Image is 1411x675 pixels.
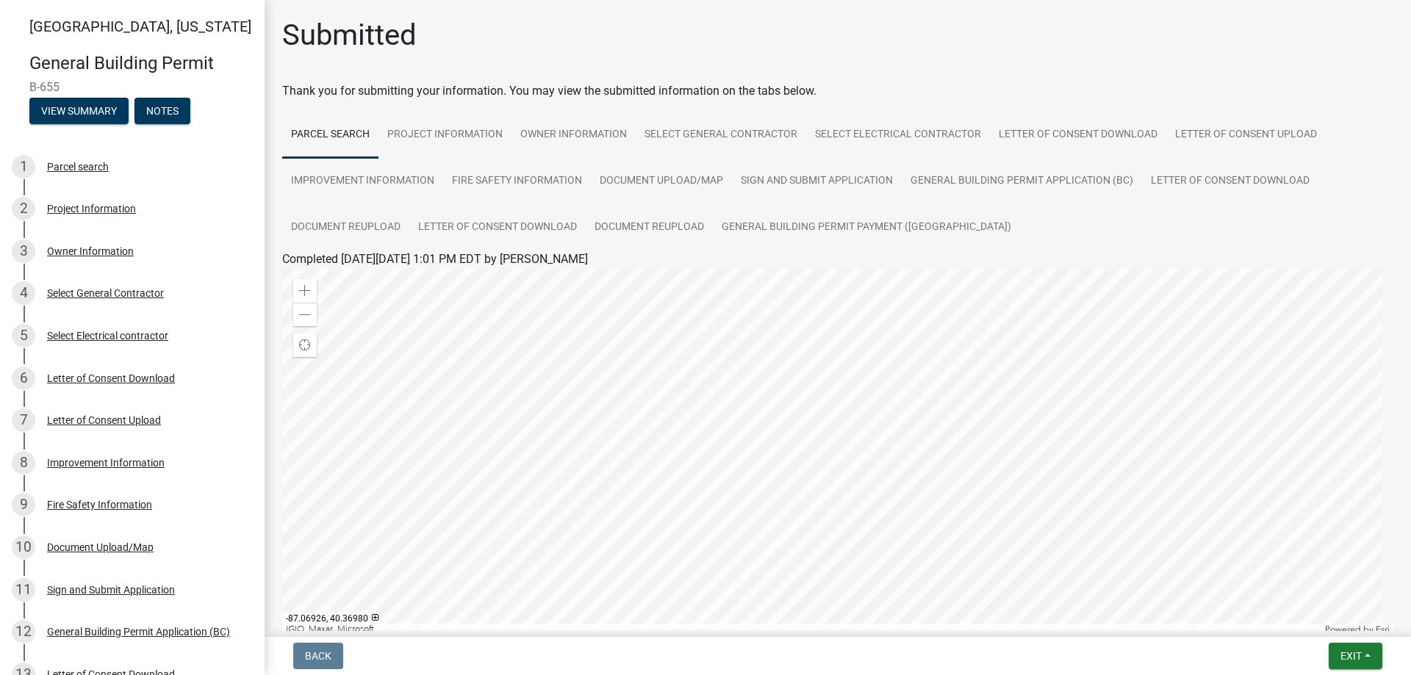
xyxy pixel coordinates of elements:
[12,281,35,305] div: 4
[12,620,35,643] div: 12
[12,578,35,602] div: 11
[29,18,251,35] span: [GEOGRAPHIC_DATA], [US_STATE]
[990,112,1166,159] a: Letter of Consent Download
[12,367,35,390] div: 6
[282,204,409,251] a: Document Reupload
[293,303,317,326] div: Zoom out
[293,333,317,357] div: Find my location
[282,112,378,159] a: Parcel search
[47,499,152,510] div: Fire Safety Information
[1142,158,1318,205] a: Letter of Consent Download
[47,288,164,298] div: Select General Contractor
[47,627,230,637] div: General Building Permit Application (BC)
[443,158,591,205] a: Fire Safety Information
[47,162,109,172] div: Parcel search
[282,82,1393,100] div: Thank you for submitting your information. You may view the submitted information on the tabs below.
[12,408,35,432] div: 7
[305,650,331,662] span: Back
[1166,112,1326,159] a: Letter of Consent Upload
[636,112,806,159] a: Select General Contractor
[12,535,35,559] div: 10
[47,542,154,552] div: Document Upload/Map
[282,158,443,205] a: Improvement Information
[12,324,35,347] div: 5
[47,331,168,341] div: Select Electrical contractor
[47,585,175,595] div: Sign and Submit Application
[586,204,713,251] a: Document Reupload
[282,624,1321,635] div: IGIO, Maxar, Microsoft
[713,204,1020,251] a: General Building Permit Payment ([GEOGRAPHIC_DATA])
[47,458,165,468] div: Improvement Information
[902,158,1142,205] a: General Building Permit Application (BC)
[12,239,35,263] div: 3
[293,279,317,303] div: Zoom in
[409,204,586,251] a: Letter of Consent Download
[1376,624,1390,635] a: Esri
[591,158,732,205] a: Document Upload/Map
[47,246,134,256] div: Owner Information
[12,197,35,220] div: 2
[12,493,35,516] div: 9
[806,112,990,159] a: Select Electrical contractor
[47,203,136,214] div: Project Information
[1340,650,1362,662] span: Exit
[47,415,161,425] div: Letter of Consent Upload
[378,112,511,159] a: Project Information
[12,451,35,474] div: 8
[1329,643,1382,669] button: Exit
[134,106,190,118] wm-modal-confirm: Notes
[293,643,343,669] button: Back
[282,18,417,53] h1: Submitted
[29,80,235,94] span: B-655
[134,98,190,124] button: Notes
[47,373,175,383] div: Letter of Consent Download
[12,155,35,178] div: 1
[29,106,129,118] wm-modal-confirm: Summary
[732,158,902,205] a: Sign and Submit Application
[511,112,636,159] a: Owner Information
[29,98,129,124] button: View Summary
[1321,624,1393,635] div: Powered by
[282,252,588,266] span: Completed [DATE][DATE] 1:01 PM EDT by [PERSON_NAME]
[29,53,253,74] h4: General Building Permit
